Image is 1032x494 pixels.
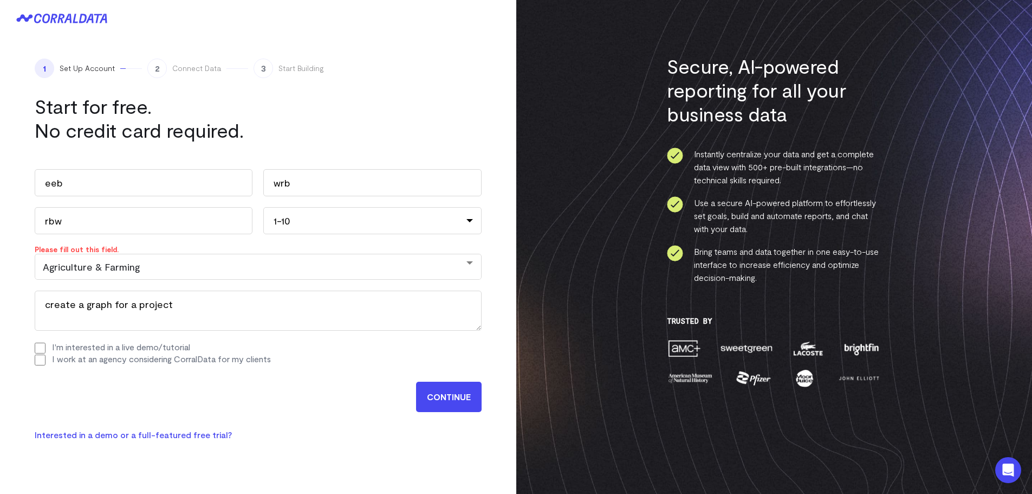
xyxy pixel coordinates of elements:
[667,245,881,284] li: Bring teams and data together in one easy-to-use interface to increase efficiency and optimize de...
[35,429,232,440] a: Interested in a demo or a full-featured free trial?
[263,207,481,234] div: 1-10
[35,59,54,78] span: 1
[147,59,167,78] span: 2
[172,63,221,74] span: Connect Data
[667,54,881,126] h3: Secure, AI-powered reporting for all your business data
[35,94,316,142] h1: Start for free. No credit card required.
[667,147,881,187] li: Instantly centralize your data and get a complete data view with 500+ pre-built integrations—no t...
[263,169,481,196] input: Last Name
[667,317,881,325] h3: Trusted By
[254,59,273,78] span: 3
[43,261,473,273] div: Agriculture & Farming
[667,196,881,235] li: Use a secure AI-powered platform to effortlessly set goals, build and automate reports, and chat ...
[995,457,1021,483] div: Open Intercom Messenger
[278,63,324,74] span: Start Building
[60,63,115,74] span: Set Up Account
[52,342,190,352] label: I'm interested in a live demo/tutorial
[52,354,271,364] label: I work at an agency considering CorralData for my clients
[35,245,482,254] div: Please fill out this field.
[35,169,252,196] input: First Name
[416,382,482,412] input: CONTINUE
[35,207,252,234] input: Company Name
